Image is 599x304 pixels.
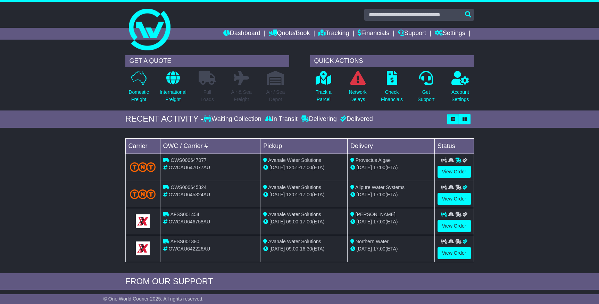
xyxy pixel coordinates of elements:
span: OWCAU647077AU [168,165,210,170]
a: Dashboard [223,28,260,40]
a: NetworkDelays [348,71,367,107]
span: 17:00 [300,219,312,224]
a: Quote/Book [269,28,310,40]
div: (ETA) [350,164,432,171]
a: View Order [438,247,471,259]
span: 17:00 [300,192,312,197]
span: [DATE] [269,192,285,197]
div: Waiting Collection [203,115,263,123]
span: [DATE] [357,219,372,224]
span: Allpure Water Systems [355,184,405,190]
a: CheckFinancials [381,71,403,107]
span: AFSS001380 [170,239,199,244]
td: Status [434,138,474,154]
div: RECENT ACTIVITY - [125,114,204,124]
div: - (ETA) [263,164,344,171]
span: © One World Courier 2025. All rights reserved. [103,296,204,302]
p: Air / Sea Depot [266,89,285,103]
a: View Order [438,193,471,205]
div: QUICK ACTIONS [310,55,474,67]
a: GetSupport [417,71,435,107]
span: Avanale Water Solutions [268,239,321,244]
div: (ETA) [350,191,432,198]
a: DomesticFreight [128,71,149,107]
p: Account Settings [451,89,469,103]
span: 12:51 [286,165,298,170]
a: AccountSettings [451,71,469,107]
a: InternationalFreight [159,71,187,107]
a: Financials [358,28,389,40]
span: [DATE] [357,192,372,197]
p: Air & Sea Freight [231,89,252,103]
span: Provectus Algae [356,157,391,163]
span: 17:00 [373,165,385,170]
div: (ETA) [350,218,432,225]
a: View Order [438,166,471,178]
span: Northern Water [356,239,389,244]
div: Delivered [339,115,373,123]
a: Settings [435,28,465,40]
span: 17:00 [373,192,385,197]
div: Delivering [299,115,339,123]
td: Delivery [347,138,434,154]
span: Avanale Water Solutions [268,212,321,217]
p: Network Delays [349,89,366,103]
span: 09:00 [286,246,298,252]
p: Get Support [417,89,434,103]
span: [DATE] [269,219,285,224]
span: [DATE] [357,165,372,170]
span: [DATE] [269,165,285,170]
span: 17:00 [373,246,385,252]
span: [PERSON_NAME] [356,212,396,217]
span: Avanale Water Solutions [268,157,321,163]
div: - (ETA) [263,245,344,253]
p: Check Financials [381,89,403,103]
a: Support [398,28,426,40]
span: OWCAU642226AU [168,246,210,252]
div: In Transit [263,115,299,123]
span: OWCAU646758AU [168,219,210,224]
span: 09:00 [286,219,298,224]
td: Carrier [125,138,160,154]
a: Tracking [318,28,349,40]
div: - (ETA) [263,218,344,225]
td: OWC / Carrier # [160,138,260,154]
span: 17:00 [300,165,312,170]
span: 16:30 [300,246,312,252]
p: Domestic Freight [128,89,149,103]
p: Track a Parcel [316,89,332,103]
img: TNT_Domestic.png [130,189,156,199]
img: GetCarrierServiceLogo [136,214,150,228]
span: OWCAU645324AU [168,192,210,197]
span: OWS000645324 [170,184,207,190]
span: 17:00 [373,219,385,224]
span: OWS000647077 [170,157,207,163]
span: Avanale Water Solutions [268,184,321,190]
a: View Order [438,220,471,232]
p: International Freight [160,89,186,103]
a: Track aParcel [315,71,332,107]
p: Full Loads [199,89,216,103]
div: FROM OUR SUPPORT [125,277,474,287]
div: (ETA) [350,245,432,253]
div: GET A QUOTE [125,55,289,67]
span: 13:01 [286,192,298,197]
td: Pickup [260,138,348,154]
div: - (ETA) [263,191,344,198]
span: [DATE] [269,246,285,252]
span: AFSS001454 [170,212,199,217]
img: GetCarrierServiceLogo [136,241,150,255]
img: TNT_Domestic.png [130,162,156,172]
span: [DATE] [357,246,372,252]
